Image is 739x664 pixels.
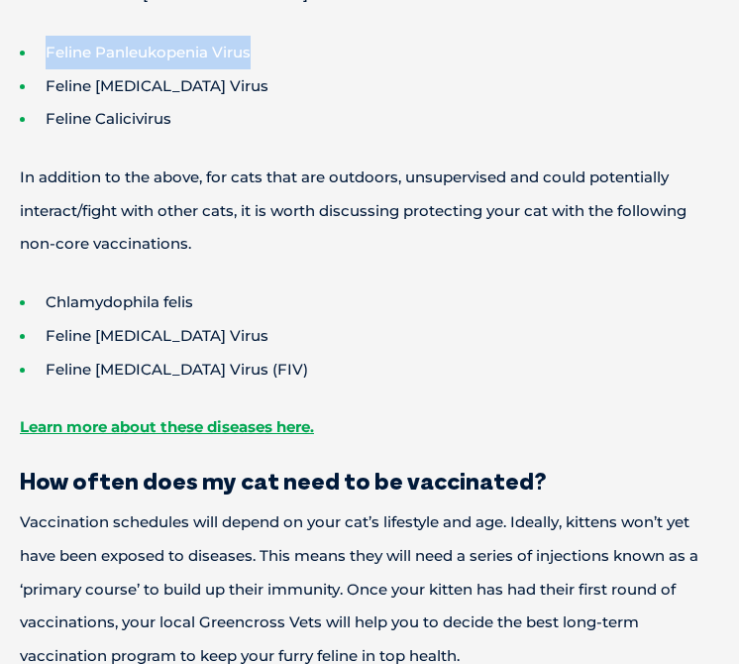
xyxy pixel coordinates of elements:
[20,417,314,436] a: Learn more about these diseases here.
[20,36,719,69] li: Feline Panleukopenia Virus
[20,469,719,493] h2: How often does my cat need to be vaccinated?
[20,319,719,353] li: Feline [MEDICAL_DATA] Virus
[20,285,719,319] li: Chlamydophila felis
[20,102,719,136] li: Feline Calicivirus
[20,161,719,261] p: In addition to the above, for cats that are outdoors, unsupervised and could potentially interact...
[20,353,719,387] li: Feline [MEDICAL_DATA] Virus (FIV)
[20,69,719,103] li: Feline [MEDICAL_DATA] Virus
